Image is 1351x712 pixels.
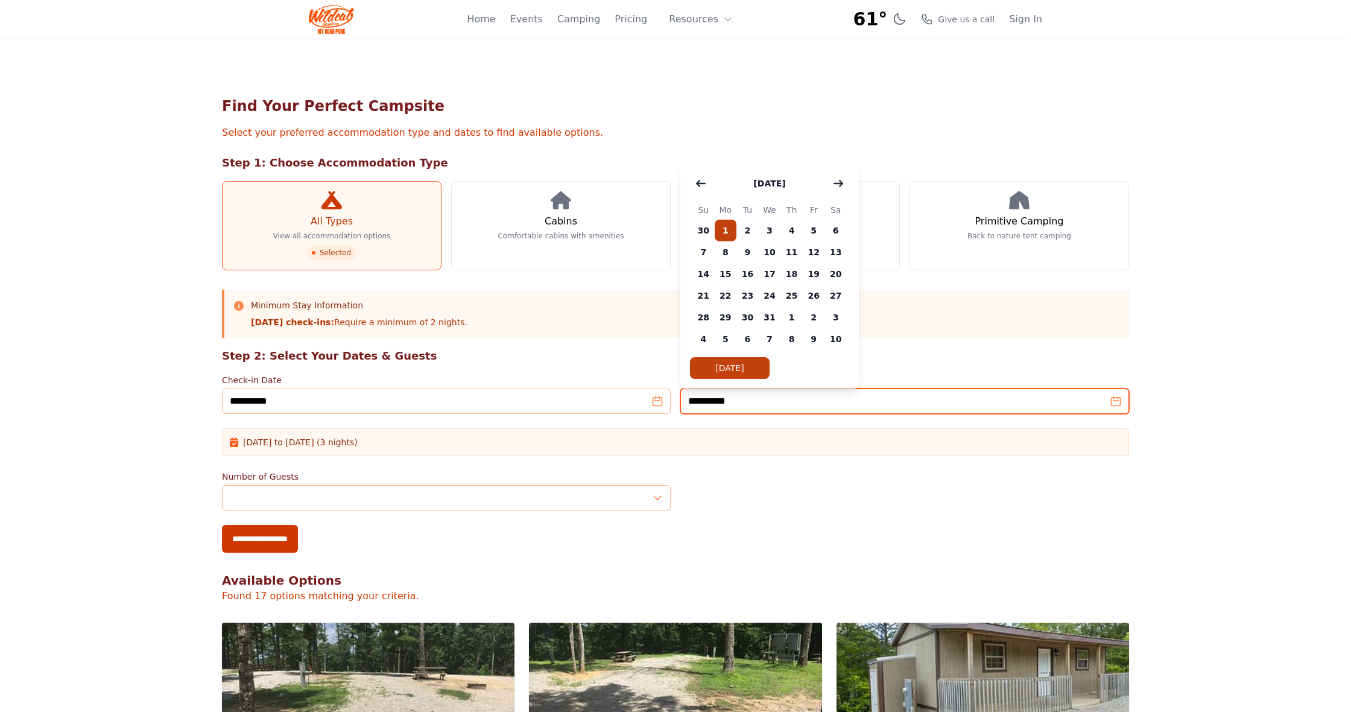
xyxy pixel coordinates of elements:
[715,241,737,263] span: 8
[803,328,825,350] span: 9
[736,203,759,217] span: Tu
[715,220,737,241] span: 1
[967,231,1071,241] p: Back to nature tent camping
[308,246,356,260] span: Selected
[803,307,825,328] span: 2
[780,203,803,217] span: Th
[498,231,624,241] p: Comfortable cabins with amenities
[692,220,715,241] span: 30
[910,181,1129,270] a: Primitive Camping Back to nature tent camping
[715,285,737,307] span: 22
[715,307,737,328] span: 29
[759,241,781,263] span: 10
[251,316,467,328] p: Require a minimum of 2 nights.
[273,231,391,241] p: View all accommodation options
[545,214,577,229] h3: Cabins
[759,285,781,307] span: 24
[741,171,797,195] button: [DATE]
[853,8,888,30] span: 61°
[803,263,825,285] span: 19
[736,263,759,285] span: 16
[780,328,803,350] span: 8
[824,307,847,328] span: 3
[921,13,995,25] a: Give us a call
[222,589,1129,603] p: Found 17 options matching your criteria.
[803,203,825,217] span: Fr
[222,97,1129,116] h1: Find Your Perfect Campsite
[938,13,995,25] span: Give us a call
[243,436,358,448] span: [DATE] to [DATE] (3 nights)
[759,307,781,328] span: 31
[780,220,803,241] span: 4
[780,307,803,328] span: 1
[510,12,543,27] a: Events
[309,5,354,34] img: Wildcat Logo
[736,307,759,328] span: 30
[251,317,334,327] strong: [DATE] check-ins:
[780,263,803,285] span: 18
[736,328,759,350] span: 6
[311,214,353,229] h3: All Types
[780,241,803,263] span: 11
[615,12,647,27] a: Pricing
[759,328,781,350] span: 7
[824,241,847,263] span: 13
[222,348,1129,364] h2: Step 2: Select Your Dates & Guests
[736,241,759,263] span: 9
[690,357,770,379] button: [DATE]
[692,241,715,263] span: 7
[759,220,781,241] span: 3
[780,285,803,307] span: 25
[759,203,781,217] span: We
[715,203,737,217] span: Mo
[451,181,671,270] a: Cabins Comfortable cabins with amenities
[803,220,825,241] span: 5
[824,220,847,241] span: 6
[557,12,600,27] a: Camping
[824,328,847,350] span: 10
[692,328,715,350] span: 4
[803,241,825,263] span: 12
[803,285,825,307] span: 26
[975,214,1064,229] h3: Primitive Camping
[824,285,847,307] span: 27
[222,154,1129,171] h2: Step 1: Choose Accommodation Type
[692,307,715,328] span: 28
[759,263,781,285] span: 17
[680,374,1129,386] label: Check-out Date
[824,263,847,285] span: 20
[467,12,495,27] a: Home
[222,374,671,386] label: Check-in Date
[824,203,847,217] span: Sa
[736,285,759,307] span: 23
[222,572,1129,589] h2: Available Options
[715,328,737,350] span: 5
[222,471,671,483] label: Number of Guests
[692,285,715,307] span: 21
[736,220,759,241] span: 2
[662,7,740,31] button: Resources
[222,126,1129,140] p: Select your preferred accommodation type and dates to find available options.
[1009,12,1042,27] a: Sign In
[692,203,715,217] span: Su
[715,263,737,285] span: 15
[251,299,467,311] h3: Minimum Stay Information
[692,263,715,285] span: 14
[222,181,441,270] a: All Types View all accommodation options Selected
